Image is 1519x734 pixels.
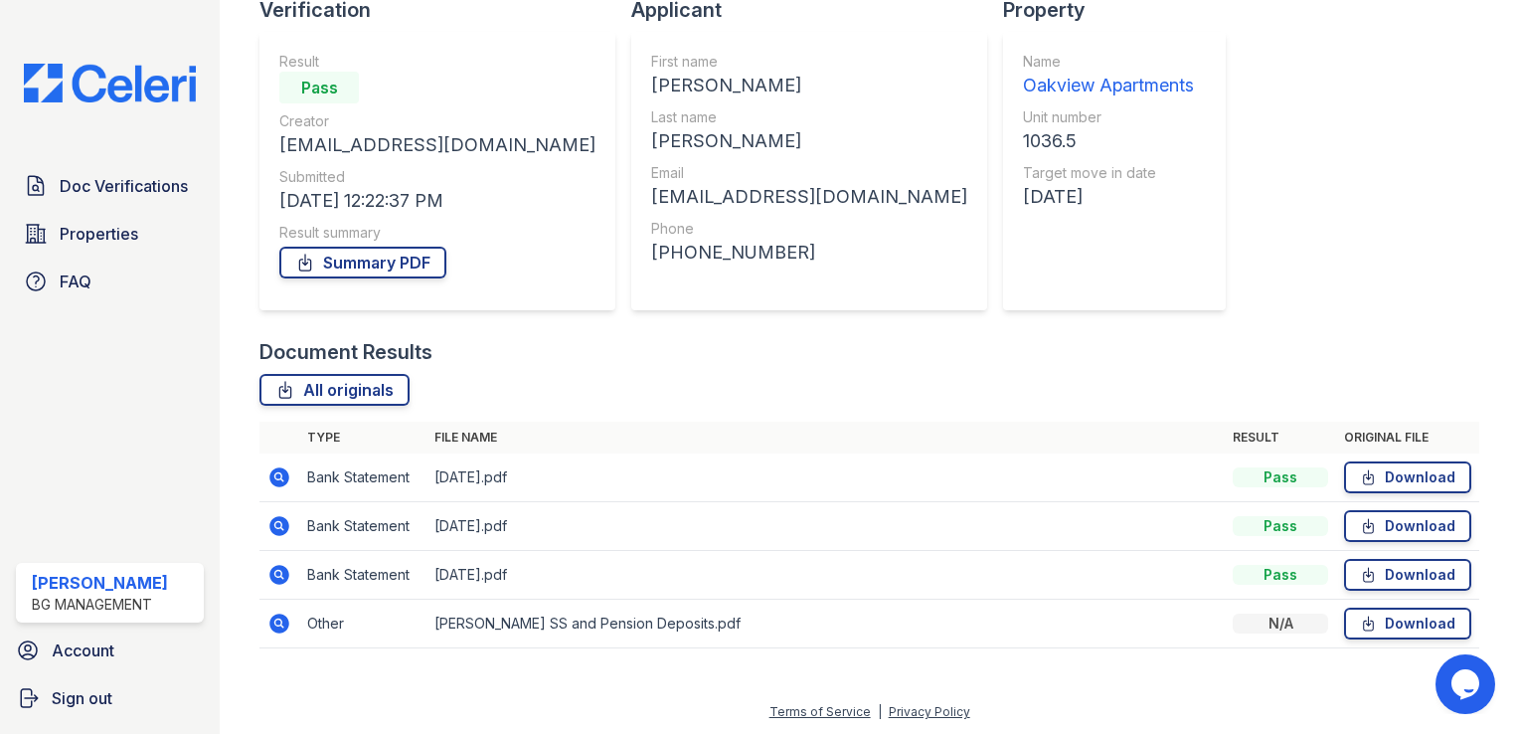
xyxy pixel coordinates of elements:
[52,686,112,710] span: Sign out
[1023,52,1194,99] a: Name Oakview Apartments
[60,222,138,246] span: Properties
[60,174,188,198] span: Doc Verifications
[651,52,967,72] div: First name
[279,72,359,103] div: Pass
[32,595,168,615] div: BG Management
[1225,422,1336,454] th: Result
[8,631,212,670] a: Account
[426,551,1225,600] td: [DATE].pdf
[889,704,970,719] a: Privacy Policy
[279,247,446,278] a: Summary PDF
[1336,422,1479,454] th: Original file
[279,52,595,72] div: Result
[279,223,595,243] div: Result summary
[651,72,967,99] div: [PERSON_NAME]
[279,131,595,159] div: [EMAIL_ADDRESS][DOMAIN_NAME]
[279,167,595,187] div: Submitted
[279,111,595,131] div: Creator
[279,187,595,215] div: [DATE] 12:22:37 PM
[1023,127,1194,155] div: 1036.5
[1023,52,1194,72] div: Name
[299,422,426,454] th: Type
[769,704,871,719] a: Terms of Service
[52,639,114,662] span: Account
[1233,516,1328,536] div: Pass
[426,502,1225,551] td: [DATE].pdf
[16,166,204,206] a: Doc Verifications
[426,600,1225,648] td: [PERSON_NAME] SS and Pension Deposits.pdf
[651,107,967,127] div: Last name
[1233,565,1328,585] div: Pass
[1023,72,1194,99] div: Oakview Apartments
[299,551,426,600] td: Bank Statement
[651,239,967,267] div: [PHONE_NUMBER]
[1233,467,1328,487] div: Pass
[878,704,882,719] div: |
[1233,614,1328,634] div: N/A
[299,454,426,502] td: Bank Statement
[1435,654,1499,714] iframe: chat widget
[8,64,212,102] img: CE_Logo_Blue-a8612792a0a2168367f1c8372b55b34899dd931a85d93a1a3d3e32e68fde9ad4.png
[651,127,967,155] div: [PERSON_NAME]
[16,262,204,301] a: FAQ
[60,270,91,293] span: FAQ
[426,454,1225,502] td: [DATE].pdf
[32,571,168,595] div: [PERSON_NAME]
[1344,559,1471,591] a: Download
[1344,461,1471,493] a: Download
[651,219,967,239] div: Phone
[1023,163,1194,183] div: Target move in date
[1023,107,1194,127] div: Unit number
[651,163,967,183] div: Email
[1344,608,1471,640] a: Download
[1344,510,1471,542] a: Download
[8,678,212,718] a: Sign out
[1023,183,1194,211] div: [DATE]
[259,374,410,406] a: All originals
[259,338,432,366] div: Document Results
[651,183,967,211] div: [EMAIL_ADDRESS][DOMAIN_NAME]
[426,422,1225,454] th: File name
[299,502,426,551] td: Bank Statement
[16,214,204,254] a: Properties
[299,600,426,648] td: Other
